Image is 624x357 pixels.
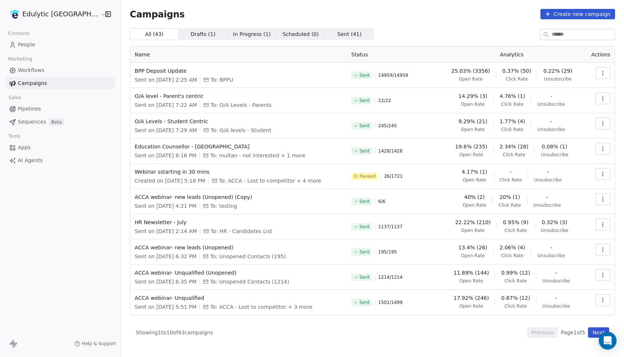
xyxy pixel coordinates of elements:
[451,67,490,75] span: 25.03% (3356)
[461,101,485,107] span: Open Rate
[135,278,196,285] span: Sent on [DATE] 6:35 PM
[135,177,205,184] span: Created on [DATE] 5:18 PM
[542,278,570,284] span: Unsubscribe
[283,30,319,38] span: Scheduled ( 0 )
[498,202,521,208] span: Click Rate
[360,199,370,204] span: Sent
[459,76,482,82] span: Open Rate
[136,329,213,336] span: Showing 1 to 10 of 43 campaigns
[5,53,35,65] span: Marketing
[211,227,272,235] span: To: HR - Candidates List
[501,269,530,276] span: 0.99% (12)
[5,131,23,142] span: Tools
[18,105,41,113] span: Pipelines
[9,8,95,20] button: Edulytic [GEOGRAPHIC_DATA]
[6,39,115,51] a: People
[541,227,568,233] span: Unsubscribe
[599,332,617,350] div: Open Intercom Messenger
[135,127,197,134] span: Sent on [DATE] 7:29 AM
[464,193,485,201] span: 40% (2)
[584,46,615,63] th: Actions
[537,127,565,132] span: Unsubscribe
[500,244,525,251] span: 2.06% (4)
[454,294,489,302] span: 17.92% (246)
[211,101,272,109] span: To: O/A Levels - Parents
[337,30,361,38] span: Sent ( 41 )
[82,341,116,347] span: Help & Support
[135,76,197,83] span: Sent on [DATE] 2:25 AM
[18,79,47,87] span: Campaigns
[6,103,115,115] a: Pipelines
[461,127,485,132] span: Open Rate
[543,67,572,75] span: 0.22% (29)
[555,294,557,302] span: -
[542,219,567,226] span: 0.32% (3)
[378,72,408,78] span: 14959 / 14959
[533,202,561,208] span: Unsubscribe
[461,253,485,259] span: Open Rate
[360,173,376,179] span: Paused
[458,92,487,100] span: 14.29% (3)
[378,299,402,305] span: 1501 / 1499
[191,30,215,38] span: Drafts ( 1 )
[18,118,46,126] span: Sequences
[501,294,530,302] span: 0.87% (12)
[18,144,31,151] span: Apps
[459,152,483,158] span: Open Rate
[550,244,552,251] span: -
[537,253,565,259] span: Unsubscribe
[360,274,370,280] span: Sent
[455,219,490,226] span: 22.22% (210)
[537,101,565,107] span: Unsubscribe
[135,101,197,109] span: Sent on [DATE] 7:22 AM
[561,329,585,336] span: Page 1 of 5
[503,219,529,226] span: 0.95% (9)
[542,303,570,309] span: Unsubscribe
[18,157,43,164] span: AI Agents
[360,249,370,255] span: Sent
[502,67,531,75] span: 0.37% (50)
[135,202,196,210] span: Sent on [DATE] 4:21 PM
[454,269,489,276] span: 11.89% (144)
[534,177,562,183] span: Unsubscribe
[360,98,370,104] span: Sent
[135,67,342,75] span: BPP Deposit Update
[503,152,525,158] span: Click Rate
[135,219,342,226] span: HR Newsletter - July
[135,152,196,159] span: Sent on [DATE] 8:16 PM
[74,341,116,347] a: Help & Support
[501,253,523,259] span: Click Rate
[463,177,487,183] span: Open Rate
[461,227,485,233] span: Open Rate
[10,10,19,19] img: edulytic-mark-retina.png
[5,92,25,103] span: Sales
[360,224,370,230] span: Sent
[555,269,557,276] span: -
[458,244,487,251] span: 13.4% (26)
[135,269,342,276] span: ACCA webinar- Unqualified (Unopened)
[459,303,483,309] span: Open Rate
[360,123,370,129] span: Sent
[546,193,548,201] span: -
[527,327,558,338] button: Previous
[135,253,196,260] span: Sent on [DATE] 6:32 PM
[504,227,527,233] span: Click Rate
[500,193,520,201] span: 20% (1)
[378,148,402,154] span: 1428 / 1428
[135,303,196,311] span: Sent on [DATE] 5:51 PM
[463,202,487,208] span: Open Rate
[378,224,402,230] span: 1137 / 1137
[588,327,609,338] button: Next
[504,303,527,309] span: Click Rate
[210,303,312,311] span: To: ACCA - Lost to competitor + 3 more
[18,66,45,74] span: Workflows
[440,46,584,63] th: Analytics
[541,152,568,158] span: Unsubscribe
[360,299,370,305] span: Sent
[504,278,527,284] span: Click Rate
[500,92,525,100] span: 4.76% (1)
[135,168,342,176] span: Webinar sstarting in 30 mins
[378,274,402,280] span: 1214 / 1214
[550,118,552,125] span: -
[210,253,286,260] span: To: Unopened Contacts (195)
